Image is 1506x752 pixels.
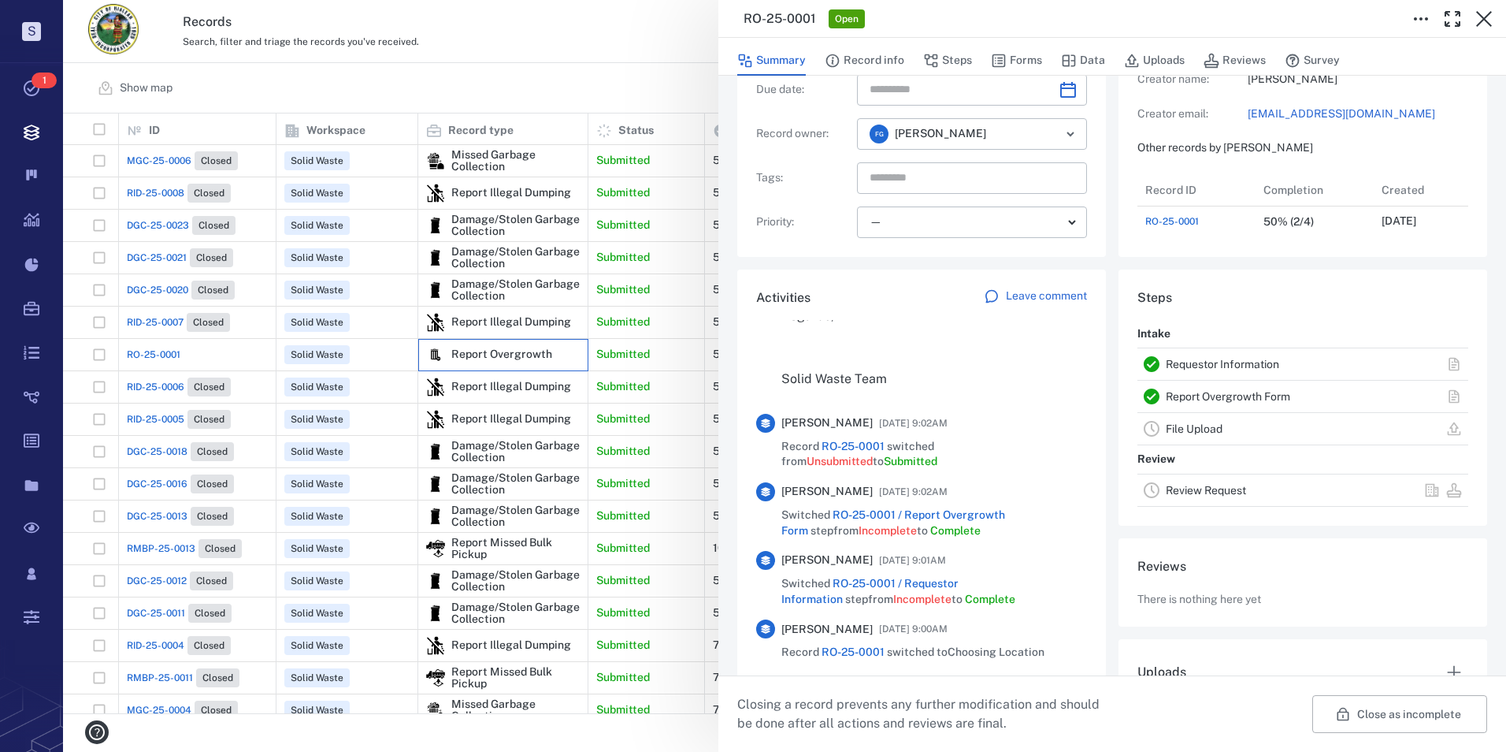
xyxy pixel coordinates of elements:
[1285,46,1340,76] button: Survey
[1382,214,1416,229] p: [DATE]
[807,455,873,467] span: Unsubmitted
[822,646,885,658] a: RO-25-0001
[870,213,1062,231] div: —
[737,270,1106,698] div: ActivitiesLeave comment Regards, Solid Waste Team[PERSON_NAME][DATE] 9:02AMRecord RO-25-0001 swit...
[781,622,873,638] span: [PERSON_NAME]
[1263,168,1323,212] div: Completion
[1118,21,1487,270] div: Citizen infoCreator name:[PERSON_NAME]Creator email:[EMAIL_ADDRESS][DOMAIN_NAME]Other records by ...
[1052,74,1084,106] button: Choose date
[1124,46,1185,76] button: Uploads
[1137,140,1468,156] p: Other records by [PERSON_NAME]
[781,439,1087,470] span: Record switched from to
[22,22,41,41] p: S
[948,646,1044,658] span: Choosing Location
[1263,216,1314,228] div: 50% (2/4)
[879,551,946,570] span: [DATE] 9:01AM
[781,508,1087,538] span: Switched step from to
[1166,484,1246,497] a: Review Request
[1145,214,1199,229] a: RO-25-0001
[870,125,888,143] div: F G
[781,553,873,568] span: [PERSON_NAME]
[895,126,986,142] span: [PERSON_NAME]
[1166,390,1290,403] a: Report Overgrowth Form
[879,414,948,433] span: [DATE] 9:02AM
[1137,106,1248,122] p: Creator email:
[879,482,948,501] span: [DATE] 9:02AM
[32,73,57,88] span: 1
[781,370,1087,389] p: Solid Waste Team
[1137,592,1261,608] p: There is nothing here yet
[822,440,885,452] a: RO-25-0001
[756,289,810,307] h6: Activities
[781,577,959,605] a: RO-25-0001 / Requestor Information
[35,11,68,25] span: Help
[893,593,951,605] span: Incomplete
[1118,270,1487,538] div: StepsIntakeRequestor InformationReport Overgrowth FormFile UploadReviewReview Request
[781,576,1087,607] span: Switched step from to
[756,82,851,98] p: Due date :
[1166,358,1279,370] a: Requestor Information
[1256,174,1374,206] div: Completion
[781,415,873,431] span: [PERSON_NAME]
[1248,72,1468,87] p: [PERSON_NAME]
[965,593,1015,605] span: Complete
[1118,538,1487,639] div: ReviewsThere is nothing here yet
[1468,3,1500,35] button: Close
[1437,3,1468,35] button: Toggle Fullscreen
[930,524,981,537] span: Complete
[744,9,816,28] h3: RO-25-0001
[1166,423,1222,435] a: File Upload
[1248,106,1468,122] a: [EMAIL_ADDRESS][DOMAIN_NAME]
[781,645,1044,661] span: Record switched to
[984,289,1087,307] a: Leave comment
[1118,639,1487,743] div: UploadsThere is nothing here yet
[781,508,1005,537] a: RO-25-0001 / Report Overgrowth Form
[781,484,873,500] span: [PERSON_NAME]
[879,620,948,638] span: [DATE] 9:00AM
[991,46,1042,76] button: Forms
[1145,168,1196,212] div: Record ID
[1137,557,1468,576] h6: Reviews
[1312,695,1487,733] button: Close as incomplete
[1137,445,1175,474] p: Review
[859,524,917,537] span: Incomplete
[1204,46,1266,76] button: Reviews
[1405,3,1437,35] button: Toggle to Edit Boxes
[737,695,1112,733] p: Closing a record prevents any further modification and should be done after all actions and revie...
[756,214,851,230] p: Priority :
[1006,289,1087,304] p: Leave comment
[1059,123,1081,145] button: Open
[1061,46,1105,76] button: Data
[884,455,937,467] span: Submitted
[1382,168,1424,212] div: Created
[923,46,972,76] button: Steps
[1137,289,1468,307] h6: Steps
[1137,320,1170,348] p: Intake
[1137,174,1256,206] div: Record ID
[756,170,851,186] p: Tags :
[737,46,806,76] button: Summary
[756,126,851,142] p: Record owner :
[1137,663,1186,682] h6: Uploads
[1374,174,1492,206] div: Created
[825,46,904,76] button: Record info
[832,13,862,26] span: Open
[1137,72,1248,87] p: Creator name:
